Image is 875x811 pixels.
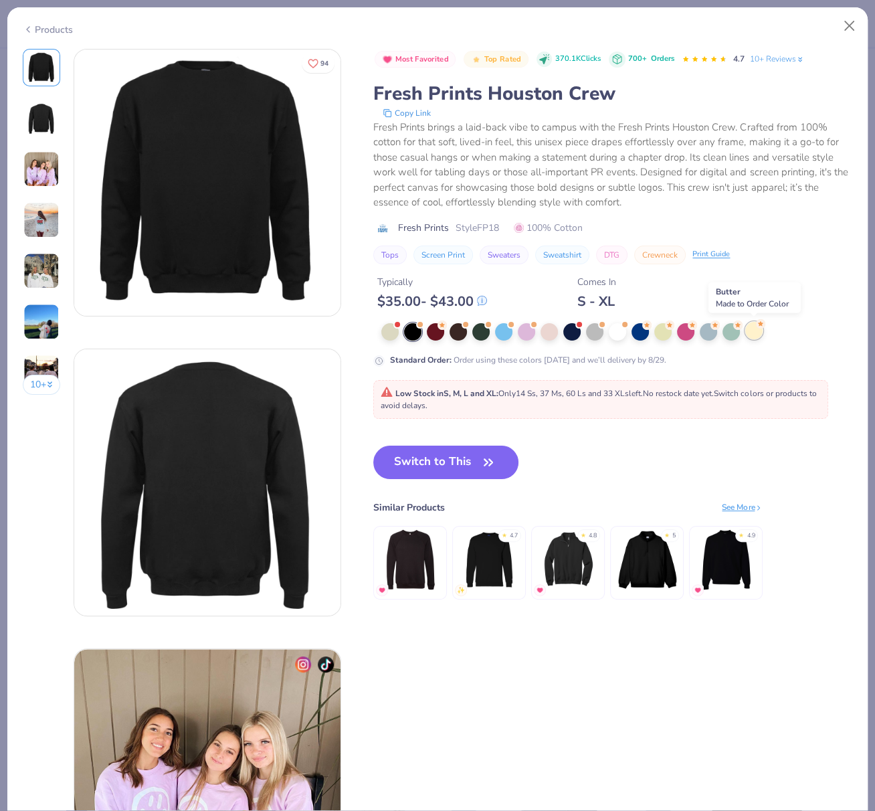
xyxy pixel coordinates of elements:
[471,54,482,65] img: Top Rated sort
[373,246,407,264] button: Tops
[464,51,528,68] button: Badge Button
[536,586,544,594] img: MostFav.gif
[23,23,73,37] div: Products
[694,528,758,592] img: Jerzees Adult NuBlend® Fleece Crew
[373,446,518,479] button: Switch to This
[555,54,601,65] span: 370.1K Clicks
[747,531,755,541] div: 4.9
[457,586,465,594] img: newest.gif
[390,354,666,366] div: Order using these colors [DATE] and we’ll delivery by 8/29.
[318,656,334,672] img: tiktok-icon.png
[535,246,589,264] button: Sweatshirt
[577,275,616,289] div: Comes In
[480,246,528,264] button: Sweaters
[722,501,763,513] div: See More
[379,106,435,120] button: copy to clipboard
[643,388,714,399] span: No restock date yet.
[379,528,442,592] img: Bella + Canvas Unisex Sponge Fleece Crewneck Sweatshirt
[25,102,58,134] img: Back
[302,54,334,73] button: Like
[672,531,676,541] div: 5
[373,81,852,106] div: Fresh Prints Houston Crew
[23,355,60,391] img: User generated content
[375,51,456,68] button: Badge Button
[74,349,341,616] img: Back
[378,586,386,594] img: MostFav.gif
[708,282,801,313] div: Butter
[398,221,449,235] span: Fresh Prints
[23,202,60,238] img: User generated content
[456,221,499,235] span: Style FP18
[615,528,679,592] img: Fresh Prints Aspen Heavyweight Quarter-Zip
[581,531,586,537] div: ★
[596,246,627,264] button: DTG
[694,586,702,594] img: MostFav.gif
[537,528,600,592] img: Jerzees Nublend Quarter-Zip Cadet Collar Sweatshirt
[577,293,616,310] div: S - XL
[395,56,449,63] span: Most Favorited
[634,246,686,264] button: Crewneck
[484,56,522,63] span: Top Rated
[390,355,452,365] strong: Standard Order :
[373,223,391,234] img: brand logo
[395,388,498,399] strong: Low Stock in S, M, L and XL :
[627,54,674,65] div: 700+
[510,531,518,541] div: 4.7
[682,49,727,70] div: 4.7 Stars
[23,151,60,187] img: User generated content
[739,531,744,537] div: ★
[381,388,816,411] span: Only 14 Ss, 37 Ms, 60 Ls and 33 XLs left. Switch colors or products to avoid delays.
[458,528,521,592] img: Champion Adult Powerblend® Crewneck Sweatshirt
[589,531,597,541] div: 4.8
[837,13,862,39] button: Close
[664,531,670,537] div: ★
[377,293,487,310] div: $ 35.00 - $ 43.00
[23,253,60,289] img: User generated content
[382,54,393,65] img: Most Favorited sort
[692,249,730,260] div: Print Guide
[514,221,583,235] span: 100% Cotton
[749,53,805,65] a: 10+ Reviews
[23,375,61,395] button: 10+
[23,304,60,340] img: User generated content
[413,246,473,264] button: Screen Print
[716,298,789,309] span: Made to Order Color
[650,54,674,64] span: Orders
[377,275,487,289] div: Typically
[373,120,852,210] div: Fresh Prints brings a laid-back vibe to campus with the Fresh Prints Houston Crew. Crafted from 1...
[373,501,445,515] div: Similar Products
[733,54,744,64] span: 4.7
[25,52,58,84] img: Front
[295,656,311,672] img: insta-icon.png
[502,531,507,537] div: ★
[320,60,328,67] span: 94
[74,50,341,316] img: Front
